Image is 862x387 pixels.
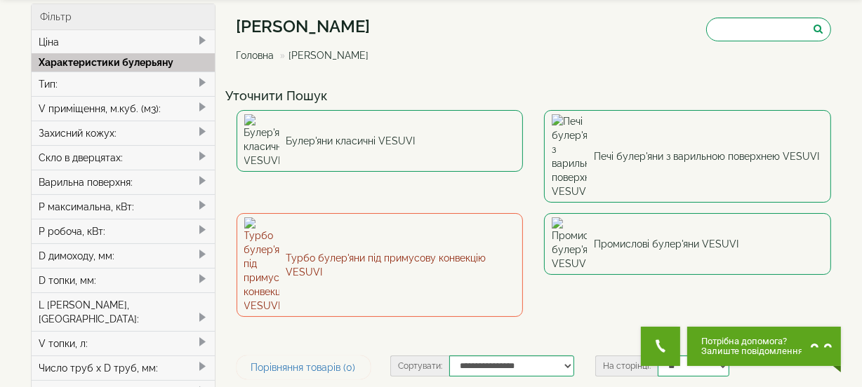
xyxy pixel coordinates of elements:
[390,355,449,376] label: Сортувати:
[277,48,369,62] li: [PERSON_NAME]
[32,355,215,380] div: Число труб x D труб, мм:
[641,327,680,366] button: Get Call button
[595,355,658,376] label: На сторінці:
[552,217,587,271] img: Промислові булер'яни VESUVI
[32,53,215,72] div: Характеристики булерьяну
[237,50,274,61] a: Головна
[32,96,215,121] div: V приміщення, м.куб. (м3):
[237,213,524,317] a: Турбо булер'яни під примусову конвекцію VESUVI Турбо булер'яни під примусову конвекцію VESUVI
[32,331,215,355] div: V топки, л:
[237,18,380,36] h1: [PERSON_NAME]
[687,327,841,366] button: Chat button
[244,114,279,168] img: Булер'яни класичні VESUVI
[544,110,831,203] a: Печі булер'яни з варильною поверхнею VESUVI Печі булер'яни з варильною поверхнею VESUVI
[32,121,215,145] div: Захисний кожух:
[237,355,371,379] a: Порівняння товарів (0)
[32,219,215,243] div: P робоча, кВт:
[32,4,215,30] div: Фільтр
[544,213,831,275] a: Промислові булер'яни VESUVI Промислові булер'яни VESUVI
[226,89,842,103] h4: Уточнити Пошук
[32,243,215,268] div: D димоходу, мм:
[237,110,524,172] a: Булер'яни класичні VESUVI Булер'яни класичні VESUVI
[32,170,215,194] div: Варильна поверхня:
[32,145,215,170] div: Скло в дверцятах:
[701,337,803,346] span: Потрібна допомога?
[32,268,215,292] div: D топки, мм:
[32,30,215,54] div: Ціна
[32,194,215,219] div: P максимальна, кВт:
[701,346,803,356] span: Залиште повідомлення
[244,217,279,313] img: Турбо булер'яни під примусову конвекцію VESUVI
[552,114,587,198] img: Печі булер'яни з варильною поверхнею VESUVI
[32,72,215,96] div: Тип:
[32,292,215,331] div: L [PERSON_NAME], [GEOGRAPHIC_DATA]:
